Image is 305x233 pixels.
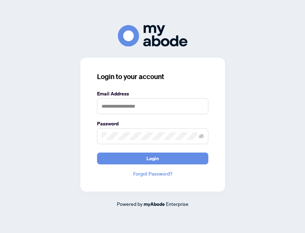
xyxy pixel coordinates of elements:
[97,120,208,127] label: Password
[144,200,165,208] a: myAbode
[118,25,187,46] img: ma-logo
[97,153,208,164] button: Login
[199,134,204,139] span: eye-invisible
[146,153,159,164] span: Login
[117,201,143,207] span: Powered by
[97,90,208,98] label: Email Address
[97,72,208,81] h3: Login to your account
[166,201,188,207] span: Enterprise
[97,170,208,178] a: Forgot Password?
